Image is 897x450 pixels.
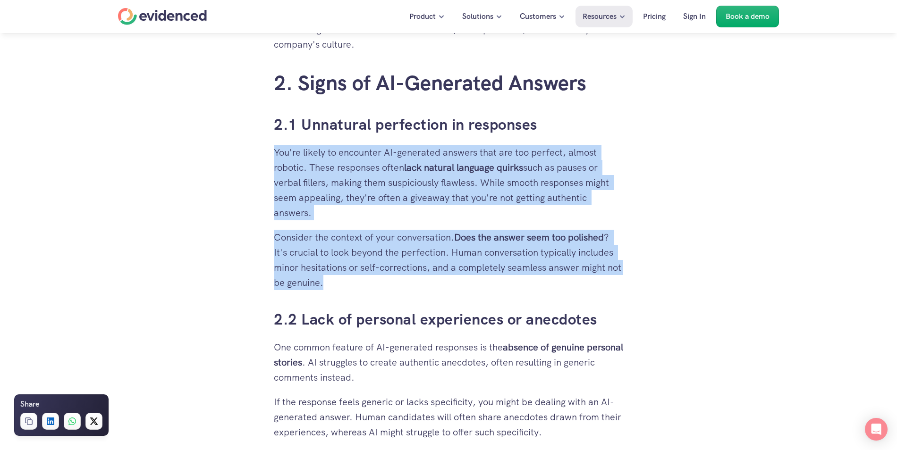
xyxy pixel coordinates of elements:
strong: lack natural language quirks [404,161,523,174]
a: 2.2 Lack of personal experiences or anecdotes [274,309,597,329]
p: One common feature of AI-generated responses is the . AI struggles to create authentic anecdotes,... [274,340,623,385]
strong: absence of genuine personal stories [274,341,626,368]
a: Sign In [676,6,713,27]
p: You're likely to encounter AI-generated answers that are too perfect, almost robotic. These respo... [274,145,623,220]
p: Customers [520,10,556,23]
div: Open Intercom Messenger [865,418,888,441]
a: Home [118,8,207,25]
p: Product [409,10,436,23]
a: Pricing [636,6,673,27]
p: If the response feels generic or lacks specificity, you might be dealing with an AI-generated ans... [274,394,623,440]
a: Book a demo [716,6,779,27]
p: Resources [583,10,617,23]
p: Book a demo [726,10,770,23]
p: Solutions [462,10,493,23]
strong: Does the answer seem too polished [454,231,604,243]
p: Consider the context of your conversation. ? It's crucial to look beyond the perfection. Human co... [274,230,623,290]
a: 2. Signs of AI-Generated Answers [274,69,586,96]
h6: Share [20,398,39,410]
a: 2.1 Unnatural perfection in responses [274,115,537,134]
p: Pricing [643,10,666,23]
p: Sign In [683,10,706,23]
